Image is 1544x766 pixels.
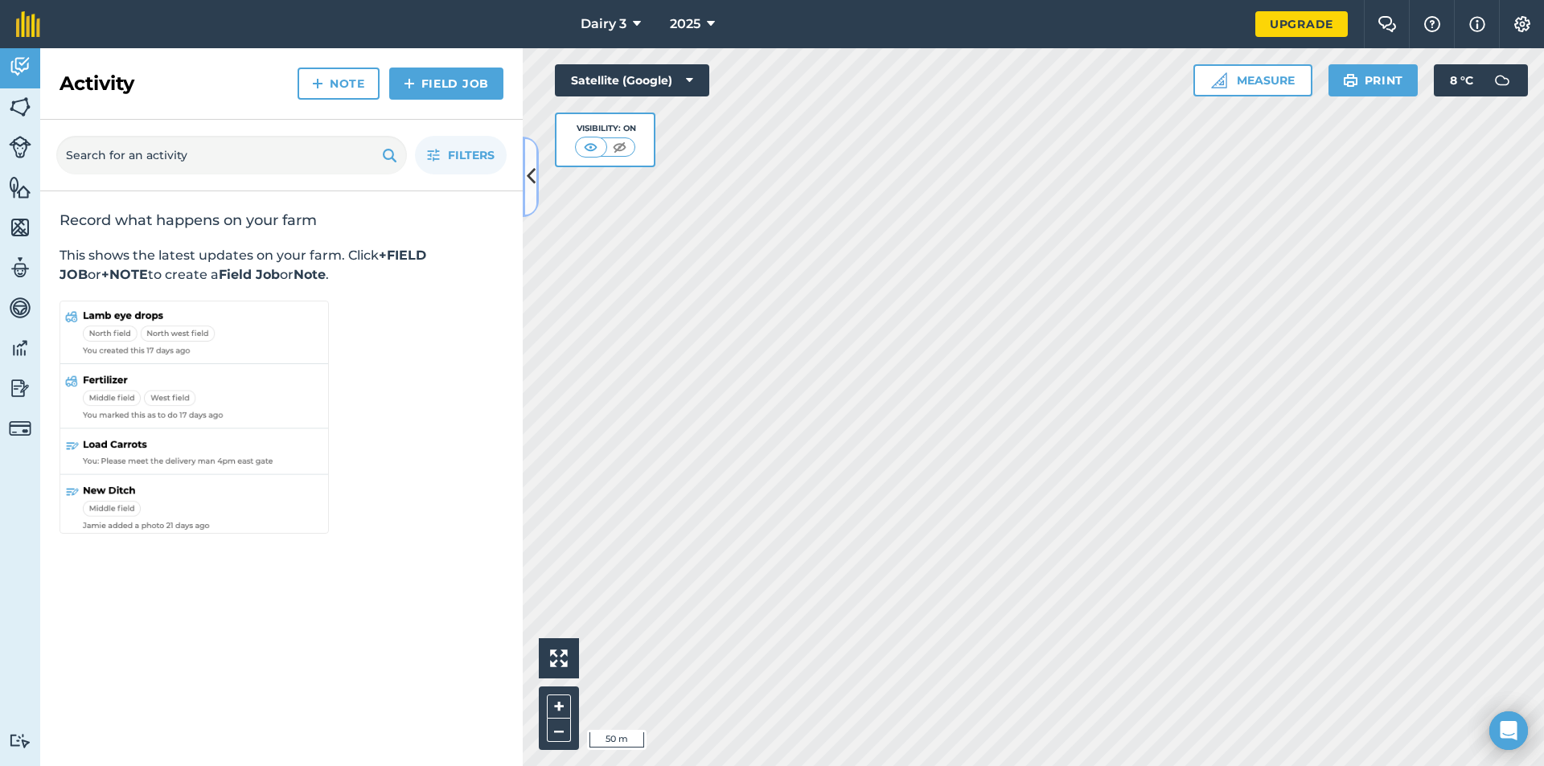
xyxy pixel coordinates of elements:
[1423,16,1442,32] img: A question mark icon
[60,211,503,230] h2: Record what happens on your farm
[9,136,31,158] img: svg+xml;base64,PD94bWwgdmVyc2lvbj0iMS4wIiBlbmNvZGluZz0idXRmLTgiPz4KPCEtLSBHZW5lcmF0b3I6IEFkb2JlIE...
[404,74,415,93] img: svg+xml;base64,PHN2ZyB4bWxucz0iaHR0cDovL3d3dy53My5vcmcvMjAwMC9zdmciIHdpZHRoPSIxNCIgaGVpZ2h0PSIyNC...
[219,267,280,282] strong: Field Job
[1211,72,1227,88] img: Ruler icon
[9,256,31,280] img: svg+xml;base64,PD94bWwgdmVyc2lvbj0iMS4wIiBlbmNvZGluZz0idXRmLTgiPz4KPCEtLSBHZW5lcmF0b3I6IEFkb2JlIE...
[1469,14,1485,34] img: svg+xml;base64,PHN2ZyB4bWxucz0iaHR0cDovL3d3dy53My5vcmcvMjAwMC9zdmciIHdpZHRoPSIxNyIgaGVpZ2h0PSIxNy...
[1343,71,1358,90] img: svg+xml;base64,PHN2ZyB4bWxucz0iaHR0cDovL3d3dy53My5vcmcvMjAwMC9zdmciIHdpZHRoPSIxOSIgaGVpZ2h0PSIyNC...
[670,14,700,34] span: 2025
[298,68,380,100] a: Note
[9,215,31,240] img: svg+xml;base64,PHN2ZyB4bWxucz0iaHR0cDovL3d3dy53My5vcmcvMjAwMC9zdmciIHdpZHRoPSI1NiIgaGVpZ2h0PSI2MC...
[382,145,397,165] img: svg+xml;base64,PHN2ZyB4bWxucz0iaHR0cDovL3d3dy53My5vcmcvMjAwMC9zdmciIHdpZHRoPSIxOSIgaGVpZ2h0PSIyNC...
[547,694,571,719] button: +
[1193,64,1312,96] button: Measure
[9,55,31,79] img: svg+xml;base64,PD94bWwgdmVyc2lvbj0iMS4wIiBlbmNvZGluZz0idXRmLTgiPz4KPCEtLSBHZW5lcmF0b3I6IEFkb2JlIE...
[555,64,709,96] button: Satellite (Google)
[1328,64,1419,96] button: Print
[581,139,601,155] img: svg+xml;base64,PHN2ZyB4bWxucz0iaHR0cDovL3d3dy53My5vcmcvMjAwMC9zdmciIHdpZHRoPSI1MCIgaGVpZ2h0PSI0MC...
[9,296,31,320] img: svg+xml;base64,PD94bWwgdmVyc2lvbj0iMS4wIiBlbmNvZGluZz0idXRmLTgiPz4KPCEtLSBHZW5lcmF0b3I6IEFkb2JlIE...
[448,146,495,164] span: Filters
[610,139,630,155] img: svg+xml;base64,PHN2ZyB4bWxucz0iaHR0cDovL3d3dy53My5vcmcvMjAwMC9zdmciIHdpZHRoPSI1MCIgaGVpZ2h0PSI0MC...
[9,376,31,400] img: svg+xml;base64,PD94bWwgdmVyc2lvbj0iMS4wIiBlbmNvZGluZz0idXRmLTgiPz4KPCEtLSBHZW5lcmF0b3I6IEFkb2JlIE...
[9,417,31,440] img: svg+xml;base64,PD94bWwgdmVyc2lvbj0iMS4wIiBlbmNvZGluZz0idXRmLTgiPz4KPCEtLSBHZW5lcmF0b3I6IEFkb2JlIE...
[415,136,507,174] button: Filters
[1489,711,1528,750] div: Open Intercom Messenger
[294,267,326,282] strong: Note
[575,122,636,135] div: Visibility: On
[60,246,503,285] p: This shows the latest updates on your farm. Click or to create a or .
[1255,11,1348,37] a: Upgrade
[1450,64,1473,96] span: 8 ° C
[547,719,571,742] button: –
[60,71,134,96] h2: Activity
[550,649,568,667] img: Four arrows, one pointing top left, one top right, one bottom right and the last bottom left
[9,336,31,360] img: svg+xml;base64,PD94bWwgdmVyc2lvbj0iMS4wIiBlbmNvZGluZz0idXRmLTgiPz4KPCEtLSBHZW5lcmF0b3I6IEFkb2JlIE...
[101,267,148,282] strong: +NOTE
[581,14,626,34] span: Dairy 3
[312,74,323,93] img: svg+xml;base64,PHN2ZyB4bWxucz0iaHR0cDovL3d3dy53My5vcmcvMjAwMC9zdmciIHdpZHRoPSIxNCIgaGVpZ2h0PSIyNC...
[9,95,31,119] img: svg+xml;base64,PHN2ZyB4bWxucz0iaHR0cDovL3d3dy53My5vcmcvMjAwMC9zdmciIHdpZHRoPSI1NiIgaGVpZ2h0PSI2MC...
[389,68,503,100] a: Field Job
[1486,64,1518,96] img: svg+xml;base64,PD94bWwgdmVyc2lvbj0iMS4wIiBlbmNvZGluZz0idXRmLTgiPz4KPCEtLSBHZW5lcmF0b3I6IEFkb2JlIE...
[56,136,407,174] input: Search for an activity
[9,733,31,748] img: svg+xml;base64,PD94bWwgdmVyc2lvbj0iMS4wIiBlbmNvZGluZz0idXRmLTgiPz4KPCEtLSBHZW5lcmF0b3I6IEFkb2JlIE...
[1513,16,1532,32] img: A cog icon
[9,175,31,199] img: svg+xml;base64,PHN2ZyB4bWxucz0iaHR0cDovL3d3dy53My5vcmcvMjAwMC9zdmciIHdpZHRoPSI1NiIgaGVpZ2h0PSI2MC...
[1378,16,1397,32] img: Two speech bubbles overlapping with the left bubble in the forefront
[16,11,40,37] img: fieldmargin Logo
[1434,64,1528,96] button: 8 °C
